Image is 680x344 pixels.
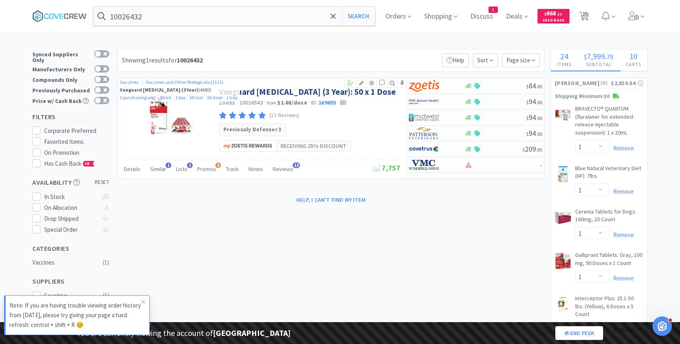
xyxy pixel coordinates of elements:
span: Details [124,165,140,173]
a: Vaccines [120,79,139,85]
button: Help, I can't find my item [291,193,370,207]
div: Synced Suppliers Only [32,50,90,63]
span: $ [544,11,546,17]
div: ( 4680 ) [120,86,238,94]
span: 13 [293,162,300,168]
img: 357e5081654b4efeaae4e809bbbb7a5a_207352.jpeg [555,253,571,269]
a: 1 tray [226,94,238,100]
div: Vaccines [32,258,98,267]
span: 7,999 [587,51,605,61]
div: $2,830.64 [611,79,643,88]
a: $668.11Cash Back [538,5,569,27]
span: . 50 [536,99,542,105]
span: Track [226,165,239,173]
div: ( 1 ) [103,258,109,267]
span: 24 [560,51,568,61]
a: Blue Natural Veterinary Diet (HF): 7lbs [575,165,643,184]
div: Compounds Only [32,76,90,83]
a: Vanguard [MEDICAL_DATA] (3 Year): 50 x 1 Dose [219,86,396,97]
div: Showing 1 results [122,55,203,66]
a: Remove [609,188,634,195]
span: 169655 [319,99,336,106]
div: Drop Shipped [44,214,98,224]
span: for [168,56,203,64]
div: Price w/ Cash Back [32,97,90,104]
a: End Peek [555,326,603,340]
div: On Allocation [44,203,98,213]
a: Discuss1 [467,13,496,20]
span: . 50 [536,115,542,121]
span: Promos [197,165,216,173]
img: 1e924e8dc74e4b3a9c1fccb4071e4426_16.png [409,159,439,171]
span: . 11 [556,11,562,17]
strong: Previously Defensor 3 [223,126,281,133]
span: Reviews [273,165,293,173]
span: CB [83,161,91,166]
span: Similar [150,165,166,173]
a: Remove [609,144,634,152]
a: Interceptor Plus: 25.1-50 lbs. (Yellow), 6 Doses x 5 Count [575,295,643,322]
span: [PERSON_NAME] [555,79,599,88]
div: On Promotion [44,148,110,158]
span: Receiving 25% DISCOUNT [280,141,346,150]
h5: Availability [32,178,109,187]
a: 1 box [175,94,185,100]
div: Corporate Preferred [44,126,110,136]
span: . 00 [536,83,542,90]
img: a673e5ab4e5e497494167fe422e9a3ab.png [409,80,439,92]
p: (13 Reviews) [269,111,300,120]
a: Galliprant Tablets: Gray, 100 mg, 90 Doses x 1 Count [575,251,643,270]
span: 1 [187,162,193,168]
strong: [GEOGRAPHIC_DATA] [213,328,291,338]
a: 1 purchasing unit [120,94,156,100]
div: Previously Purchased [32,86,90,93]
span: . 50 [536,131,542,137]
img: 2b38ec463db34a1a8cdaead96aec1922_819922.jpeg [555,107,571,123]
button: Search [342,7,375,26]
a: 50 vial [189,94,203,100]
span: Page size [502,53,540,67]
img: f6b2451649754179b5b4e0c70c3f7cb0_2.png [409,96,439,108]
span: 10016543 [240,99,263,106]
h4: Carts [619,60,647,68]
h5: Suppliers [32,277,109,286]
span: . 95 [536,147,542,153]
span: $ [526,83,529,90]
a: Cerenia Tablets for Dogs: 160mg, 20 Count [575,208,643,227]
div: In Stock [44,192,98,202]
h4: Items [551,60,578,68]
span: · [308,99,310,106]
span: · [172,94,174,100]
span: Sort [473,53,498,67]
span: - [540,160,542,169]
span: · [338,99,339,106]
span: ( 8 ) [599,79,611,87]
img: 77fca1acd8b6420a9015268ca798ef17_1.png [409,143,439,155]
a: Zoetis [219,99,236,106]
div: Special Order [44,225,98,235]
span: · [223,94,225,100]
img: 3908bdf5bb6747959f96d5d042e9bdf3_562750.jpeg [555,209,571,226]
img: 45360b9ea45a4a3e985a74ab57df323c_348489.png [144,86,197,139]
a: Receiving 25% DISCOUNT [219,140,351,152]
img: 01d87e0a91f4416492eb6a471a119fa0_5.png [223,144,272,148]
a: Remove [609,231,634,239]
img: db45b5dd77ef4c6da8b6e5d65bd8be64_386017.jpeg [555,166,571,182]
a: Remove [609,274,634,282]
strong: Vanguard [MEDICAL_DATA] (3 Year) [120,87,198,93]
img: 4dd14cff54a648ac9e977f0c5da9bc2e_5.png [409,111,439,124]
span: 1 [166,162,171,168]
iframe: Intercom live chat [652,316,672,336]
h4: Subtotal [578,60,620,68]
span: 7,757 [373,163,400,173]
h5: Filters [32,112,109,122]
span: 94 [526,128,542,138]
span: $ [526,99,529,105]
div: . [578,52,620,60]
span: 94 [526,97,542,106]
div: Covetrus [44,291,94,301]
span: Has Cash Back [44,160,95,167]
span: · [187,94,188,100]
span: ID: [311,99,336,106]
span: 668 [544,9,562,17]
